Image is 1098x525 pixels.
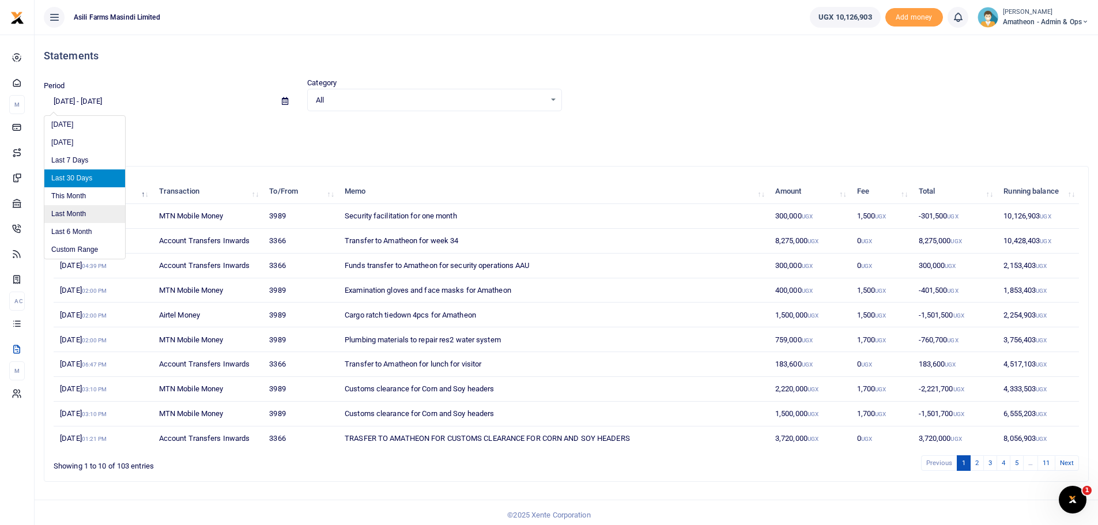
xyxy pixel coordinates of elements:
[263,377,338,402] td: 3989
[769,303,851,327] td: 1,500,000
[997,179,1079,204] th: Running balance: activate to sort column ascending
[851,303,912,327] td: 1,500
[861,238,872,244] small: UGX
[769,402,851,426] td: 1,500,000
[9,95,25,114] li: M
[44,125,1089,137] p: Download
[885,8,943,27] span: Add money
[851,402,912,426] td: 1,700
[808,238,818,244] small: UGX
[805,7,885,28] li: Wallet ballance
[912,327,997,352] td: -760,700
[338,179,769,204] th: Memo: activate to sort column ascending
[1010,455,1024,471] a: 5
[885,8,943,27] li: Toup your wallet
[957,455,971,471] a: 1
[1055,455,1079,471] a: Next
[947,337,958,343] small: UGX
[1036,411,1047,417] small: UGX
[338,303,769,327] td: Cargo ratch tiedown 4pcs for Amatheon
[338,426,769,451] td: TRASFER TO AMATHEON FOR CUSTOMS CLEARANCE FOR CORN AND SOY HEADERS
[851,327,912,352] td: 1,700
[44,169,125,187] li: Last 30 Days
[1036,288,1047,294] small: UGX
[44,80,65,92] label: Period
[861,263,872,269] small: UGX
[1036,386,1047,392] small: UGX
[153,204,263,229] td: MTN Mobile Money
[997,426,1079,451] td: 8,056,903
[263,426,338,451] td: 3366
[338,254,769,278] td: Funds transfer to Amatheon for security operations AAU
[69,12,165,22] span: Asili Farms Masindi Limited
[861,361,872,368] small: UGX
[44,187,125,205] li: This Month
[1059,486,1086,513] iframe: Intercom live chat
[263,278,338,303] td: 3989
[44,116,125,134] li: [DATE]
[997,327,1079,352] td: 3,756,403
[153,254,263,278] td: Account Transfers Inwards
[54,352,153,377] td: [DATE]
[54,278,153,303] td: [DATE]
[997,377,1079,402] td: 4,333,503
[54,426,153,451] td: [DATE]
[82,411,107,417] small: 03:10 PM
[263,229,338,254] td: 3366
[54,303,153,327] td: [DATE]
[818,12,871,23] span: UGX 10,126,903
[1040,238,1051,244] small: UGX
[912,402,997,426] td: -1,501,700
[885,12,943,21] a: Add money
[851,377,912,402] td: 1,700
[1036,337,1047,343] small: UGX
[802,213,813,220] small: UGX
[997,303,1079,327] td: 2,254,903
[945,361,956,368] small: UGX
[307,77,337,89] label: Category
[997,278,1079,303] td: 1,853,403
[263,327,338,352] td: 3989
[82,288,107,294] small: 02:00 PM
[978,7,1089,28] a: profile-user [PERSON_NAME] Amatheon - Admin & Ops
[970,455,984,471] a: 2
[912,426,997,451] td: 3,720,000
[950,436,961,442] small: UGX
[153,229,263,254] td: Account Transfers Inwards
[44,241,125,259] li: Custom Range
[875,386,886,392] small: UGX
[953,386,964,392] small: UGX
[953,411,964,417] small: UGX
[338,352,769,377] td: Transfer to Amatheon for lunch for visitor
[945,263,956,269] small: UGX
[769,229,851,254] td: 8,275,000
[153,303,263,327] td: Airtel Money
[44,223,125,241] li: Last 6 Month
[338,229,769,254] td: Transfer to Amatheon for week 34
[263,179,338,204] th: To/From: activate to sort column ascending
[808,411,818,417] small: UGX
[802,288,813,294] small: UGX
[875,337,886,343] small: UGX
[769,179,851,204] th: Amount: activate to sort column ascending
[1036,312,1047,319] small: UGX
[9,292,25,311] li: Ac
[44,205,125,223] li: Last Month
[153,278,263,303] td: MTN Mobile Money
[802,361,813,368] small: UGX
[997,254,1079,278] td: 2,153,403
[851,278,912,303] td: 1,500
[769,327,851,352] td: 759,000
[9,361,25,380] li: M
[861,436,872,442] small: UGX
[808,436,818,442] small: UGX
[769,377,851,402] td: 2,220,000
[769,254,851,278] td: 300,000
[54,377,153,402] td: [DATE]
[338,204,769,229] td: Security facilitation for one month
[769,278,851,303] td: 400,000
[338,278,769,303] td: Examination gloves and face masks for Amatheon
[875,312,886,319] small: UGX
[851,204,912,229] td: 1,500
[851,352,912,377] td: 0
